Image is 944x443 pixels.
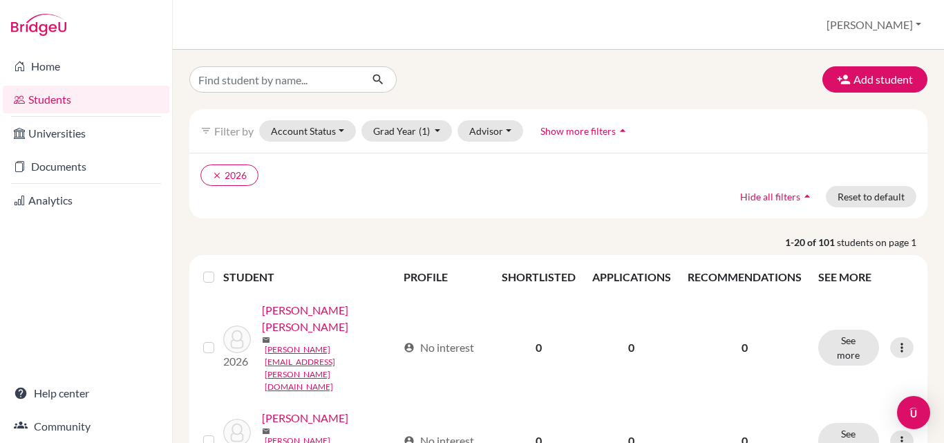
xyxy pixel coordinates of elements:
td: 0 [584,294,679,402]
i: clear [212,171,222,180]
a: [PERSON_NAME][EMAIL_ADDRESS][PERSON_NAME][DOMAIN_NAME] [265,343,398,393]
a: Universities [3,120,169,147]
a: [PERSON_NAME] [PERSON_NAME] [262,302,398,335]
th: SEE MORE [810,261,922,294]
button: Hide all filtersarrow_drop_up [728,186,826,207]
button: Advisor [457,120,523,142]
p: 0 [688,339,802,356]
button: [PERSON_NAME] [820,12,927,38]
span: students on page 1 [837,235,927,249]
a: Documents [3,153,169,180]
div: No interest [404,339,474,356]
button: Show more filtersarrow_drop_up [529,120,641,142]
div: Open Intercom Messenger [897,396,930,429]
button: See more [818,330,879,366]
strong: 1-20 of 101 [785,235,837,249]
th: PROFILE [395,261,493,294]
button: Account Status [259,120,356,142]
th: RECOMMENDATIONS [679,261,810,294]
i: arrow_drop_up [800,189,814,203]
p: 2026 [223,353,251,370]
span: (1) [419,125,430,137]
a: Analytics [3,187,169,214]
th: STUDENT [223,261,396,294]
span: Hide all filters [740,191,800,202]
td: 0 [493,294,584,402]
a: Help center [3,379,169,407]
span: Show more filters [540,125,616,137]
button: Grad Year(1) [361,120,453,142]
a: Home [3,53,169,80]
a: [PERSON_NAME] [262,410,348,426]
a: Community [3,413,169,440]
a: Students [3,86,169,113]
span: mail [262,336,270,344]
th: SHORTLISTED [493,261,584,294]
span: Filter by [214,124,254,138]
i: arrow_drop_up [616,124,630,138]
input: Find student by name... [189,66,361,93]
button: Add student [822,66,927,93]
img: ACOSTA SALAMANCA, SARA NICOLE [223,326,251,353]
button: clear2026 [200,164,258,186]
th: APPLICATIONS [584,261,679,294]
img: Bridge-U [11,14,66,36]
span: mail [262,427,270,435]
button: Reset to default [826,186,916,207]
i: filter_list [200,125,211,136]
span: account_circle [404,342,415,353]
